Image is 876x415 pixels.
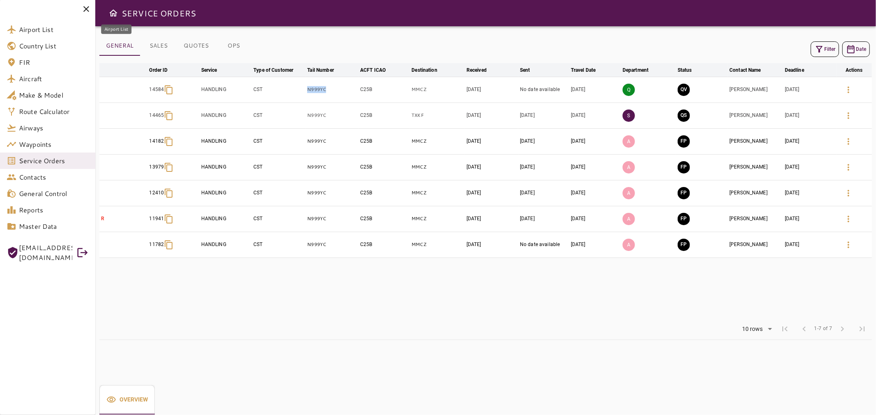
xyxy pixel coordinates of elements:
[569,154,621,180] td: [DATE]
[360,65,386,75] div: ACFT ICAO
[623,135,635,148] p: A
[623,84,635,96] p: Q
[149,164,164,171] p: 13979
[412,138,463,145] p: MMCZ
[678,109,690,122] button: QUOTE SENT
[852,319,872,339] span: Last Page
[832,319,852,339] span: Next Page
[200,154,252,180] td: HANDLING
[520,65,530,75] div: Sent
[839,132,858,151] button: Details
[200,206,252,232] td: HANDLING
[19,123,89,133] span: Airways
[783,103,837,128] td: [DATE]
[783,77,837,103] td: [DATE]
[467,65,497,75] span: Received
[201,65,217,75] div: Service
[518,180,569,206] td: [DATE]
[465,180,518,206] td: [DATE]
[19,74,89,84] span: Aircraft
[105,5,122,21] button: Open drawer
[783,206,837,232] td: [DATE]
[149,138,164,145] p: 14182
[839,235,858,255] button: Details
[728,154,783,180] td: [PERSON_NAME]
[412,164,463,171] p: MMCZ
[177,36,215,56] button: QUOTES
[728,128,783,154] td: [PERSON_NAME]
[728,180,783,206] td: [PERSON_NAME]
[785,65,804,75] div: Deadline
[623,65,648,75] div: Department
[19,90,89,100] span: Make & Model
[253,65,304,75] span: Type of Customer
[678,187,690,199] button: FINAL PREPARATION
[19,221,89,231] span: Master Data
[785,65,815,75] span: Deadline
[623,109,635,122] p: S
[19,189,89,198] span: General Control
[149,65,168,75] div: Order ID
[569,180,621,206] td: [DATE]
[359,77,410,103] td: C25B
[465,128,518,154] td: [DATE]
[465,77,518,103] td: [DATE]
[201,65,228,75] span: Service
[465,206,518,232] td: [DATE]
[465,154,518,180] td: [DATE]
[569,206,621,232] td: [DATE]
[465,103,518,128] td: [DATE]
[678,239,690,251] button: FINAL PREPARATION
[19,107,89,116] span: Route Calculator
[253,65,293,75] div: Type of Customer
[729,65,772,75] span: Contact Name
[307,164,357,171] p: N999YC
[728,103,783,128] td: [PERSON_NAME]
[307,65,344,75] span: Tail Number
[200,128,252,154] td: HANDLING
[19,156,89,166] span: Service Orders
[623,239,635,251] p: A
[783,232,837,258] td: [DATE]
[359,180,410,206] td: C25B
[359,232,410,258] td: C25B
[19,205,89,215] span: Reports
[149,112,164,119] p: 14465
[842,41,870,57] button: Date
[252,180,306,206] td: CST
[728,232,783,258] td: [PERSON_NAME]
[252,128,306,154] td: CST
[412,65,448,75] span: Destination
[839,106,858,125] button: Details
[122,7,196,20] h6: SERVICE ORDERS
[783,128,837,154] td: [DATE]
[623,213,635,225] p: A
[252,77,306,103] td: CST
[518,206,569,232] td: [DATE]
[678,161,690,173] button: FINAL PREPARATION
[359,103,410,128] td: C25B
[19,139,89,149] span: Waypoints
[215,36,252,56] button: OPS
[814,325,832,333] span: 1-7 of 7
[412,112,463,119] p: TXKF
[101,25,131,34] div: Airport List
[518,128,569,154] td: [DATE]
[518,103,569,128] td: [DATE]
[359,206,410,232] td: C25B
[252,154,306,180] td: CST
[307,65,333,75] div: Tail Number
[307,138,357,145] p: N999YC
[252,103,306,128] td: CST
[740,326,765,333] div: 10 rows
[623,65,659,75] span: Department
[839,80,858,100] button: Details
[101,215,146,222] p: R
[307,189,357,196] p: N999YC
[99,36,252,56] div: basic tabs example
[412,241,463,248] p: MMCZ
[775,319,795,339] span: First Page
[520,65,541,75] span: Sent
[19,41,89,51] span: Country List
[307,215,357,222] p: N999YC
